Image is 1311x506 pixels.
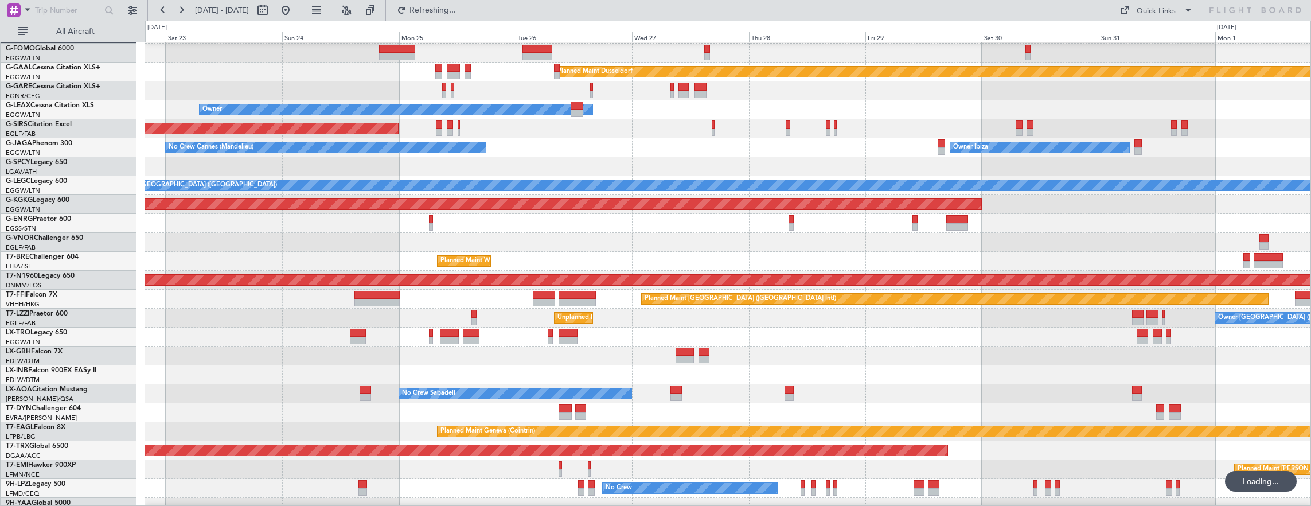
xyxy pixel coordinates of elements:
a: EGGW/LTN [6,73,40,81]
span: G-KGKG [6,197,33,204]
a: LX-INBFalcon 900EX EASy II [6,367,96,374]
span: G-ENRG [6,216,33,223]
a: DNMM/LOS [6,281,41,290]
a: LGAV/ATH [6,168,37,176]
div: A/C Unavailable [GEOGRAPHIC_DATA] ([GEOGRAPHIC_DATA]) [91,177,277,194]
div: Sun 24 [282,32,399,42]
span: [DATE] - [DATE] [195,5,249,15]
span: G-SPCY [6,159,30,166]
span: T7-DYN [6,405,32,412]
a: 9H-LPZLegacy 500 [6,481,65,488]
a: G-JAGAPhenom 300 [6,140,72,147]
a: LTBA/ISL [6,262,32,271]
div: Quick Links [1137,6,1176,17]
a: T7-BREChallenger 604 [6,254,79,260]
div: Owner Ibiza [953,139,988,156]
span: All Aircraft [30,28,121,36]
a: G-GAALCessna Citation XLS+ [6,64,100,71]
a: G-LEGCLegacy 600 [6,178,67,185]
span: G-LEAX [6,102,30,109]
div: No Crew [606,480,632,497]
a: EDLW/DTM [6,357,40,365]
a: T7-LZZIPraetor 600 [6,310,68,317]
a: EGGW/LTN [6,54,40,63]
a: T7-DYNChallenger 604 [6,405,81,412]
div: Owner [202,101,222,118]
button: Refreshing... [392,1,461,20]
div: Sun 31 [1099,32,1215,42]
div: Fri 29 [865,32,982,42]
a: EGGW/LTN [6,186,40,195]
a: EGGW/LTN [6,205,40,214]
span: T7-EMI [6,462,28,469]
a: VHHH/HKG [6,300,40,309]
span: Refreshing... [409,6,457,14]
div: Planned Maint Geneva (Cointrin) [440,423,535,440]
a: LX-TROLegacy 650 [6,329,67,336]
span: G-JAGA [6,140,32,147]
span: G-GARE [6,83,32,90]
a: G-SIRSCitation Excel [6,121,72,128]
div: Sat 23 [166,32,282,42]
a: EGNR/CEG [6,92,40,100]
a: EGLF/FAB [6,243,36,252]
a: LX-AOACitation Mustang [6,386,88,393]
a: T7-FFIFalcon 7X [6,291,57,298]
div: No Crew Cannes (Mandelieu) [169,139,253,156]
a: T7-EAGLFalcon 8X [6,424,65,431]
div: Sat 30 [982,32,1098,42]
button: All Aircraft [13,22,124,41]
a: EGLF/FAB [6,319,36,328]
div: No Crew Sabadell [402,385,455,402]
a: EVRA/[PERSON_NAME] [6,414,77,422]
a: EGSS/STN [6,224,36,233]
span: LX-TRO [6,329,30,336]
span: T7-TRX [6,443,29,450]
a: LFMN/NCE [6,470,40,479]
a: T7-N1960Legacy 650 [6,273,75,279]
a: G-ENRGPraetor 600 [6,216,71,223]
span: LX-GBH [6,348,31,355]
a: G-GARECessna Citation XLS+ [6,83,100,90]
a: LFPB/LBG [6,433,36,441]
span: T7-EAGL [6,424,34,431]
a: G-KGKGLegacy 600 [6,197,69,204]
span: G-VNOR [6,235,34,242]
div: Mon 25 [399,32,516,42]
a: G-FOMOGlobal 6000 [6,45,74,52]
a: T7-EMIHawker 900XP [6,462,76,469]
a: G-LEAXCessna Citation XLS [6,102,94,109]
div: Planned Maint Dusseldorf [557,63,633,80]
a: EGGW/LTN [6,338,40,347]
span: LX-INB [6,367,28,374]
a: DGAA/ACC [6,451,41,460]
div: Tue 26 [516,32,632,42]
span: 9H-LPZ [6,481,29,488]
a: T7-TRXGlobal 6500 [6,443,68,450]
a: LX-GBHFalcon 7X [6,348,63,355]
a: G-VNORChallenger 650 [6,235,83,242]
a: EGGW/LTN [6,111,40,119]
button: Quick Links [1114,1,1199,20]
span: LX-AOA [6,386,32,393]
span: G-LEGC [6,178,30,185]
div: Planned Maint Warsaw ([GEOGRAPHIC_DATA]) [440,252,579,270]
input: Trip Number [35,2,101,19]
div: Thu 28 [749,32,865,42]
a: EGLF/FAB [6,130,36,138]
span: G-GAAL [6,64,32,71]
a: LFMD/CEQ [6,489,39,498]
span: T7-BRE [6,254,29,260]
a: EGGW/LTN [6,149,40,157]
span: T7-FFI [6,291,26,298]
div: Unplanned Maint [GEOGRAPHIC_DATA] ([GEOGRAPHIC_DATA]) [557,309,746,326]
a: EDLW/DTM [6,376,40,384]
a: [PERSON_NAME]/QSA [6,395,73,403]
span: T7-N1960 [6,273,38,279]
div: Loading... [1225,471,1297,492]
a: G-SPCYLegacy 650 [6,159,67,166]
span: T7-LZZI [6,310,29,317]
div: [DATE] [147,23,167,33]
div: Planned Maint [GEOGRAPHIC_DATA] ([GEOGRAPHIC_DATA] Intl) [645,290,836,308]
span: G-FOMO [6,45,35,52]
